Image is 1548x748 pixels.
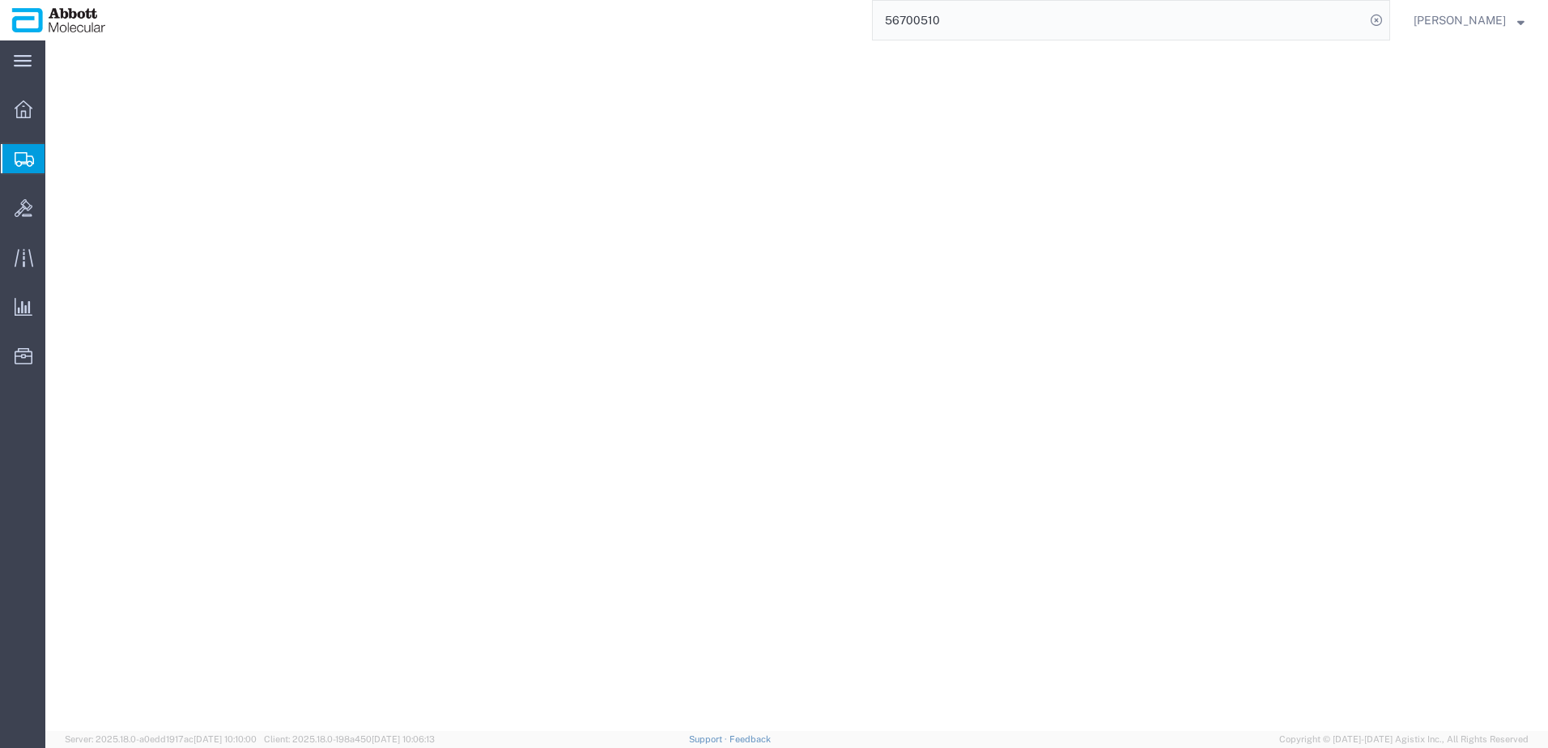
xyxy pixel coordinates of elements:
[65,734,257,744] span: Server: 2025.18.0-a0edd1917ac
[729,734,771,744] a: Feedback
[11,8,106,32] img: logo
[372,734,435,744] span: [DATE] 10:06:13
[193,734,257,744] span: [DATE] 10:10:00
[1279,733,1529,746] span: Copyright © [DATE]-[DATE] Agistix Inc., All Rights Reserved
[689,734,729,744] a: Support
[1413,11,1525,30] button: [PERSON_NAME]
[264,734,435,744] span: Client: 2025.18.0-198a450
[873,1,1365,40] input: Search for shipment number, reference number
[1414,11,1506,29] span: Raza Khan
[45,40,1548,731] iframe: FS Legacy Container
